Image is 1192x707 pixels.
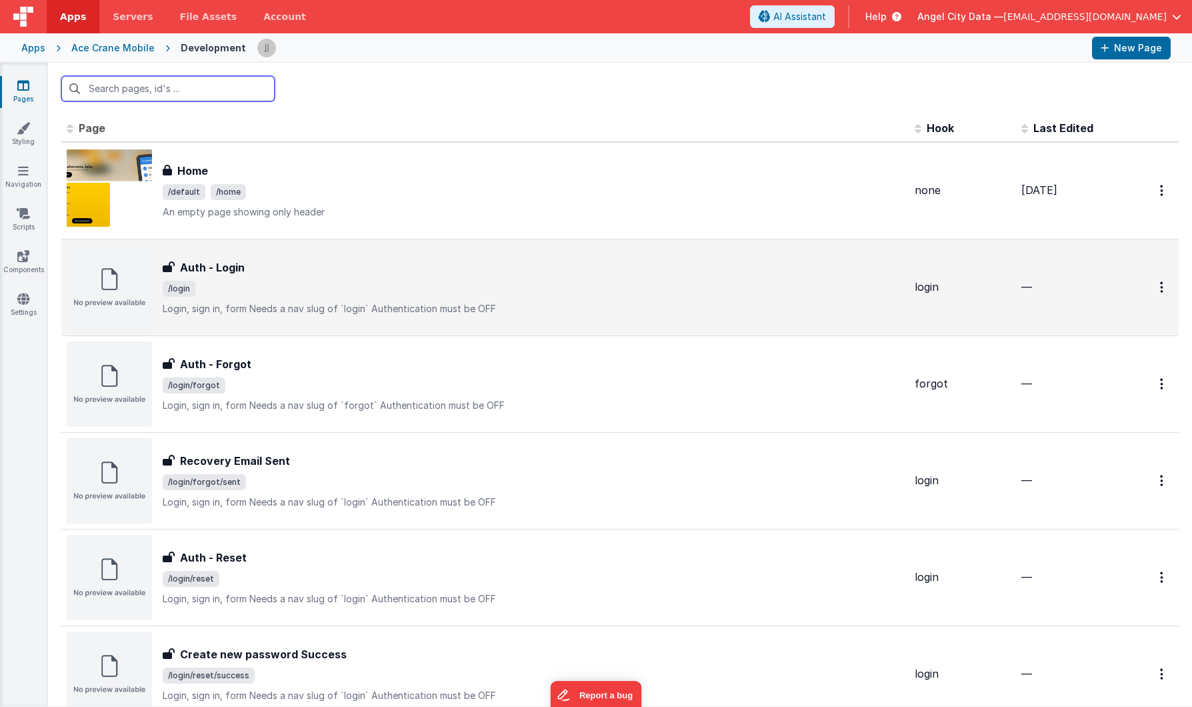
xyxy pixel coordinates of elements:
[1152,564,1173,591] button: Options
[1152,273,1173,301] button: Options
[180,453,290,469] h3: Recovery Email Sent
[915,570,1011,585] div: login
[60,10,86,23] span: Apps
[163,571,219,587] span: /login/reset
[915,473,1011,488] div: login
[1021,570,1032,584] span: —
[211,184,246,200] span: /home
[163,668,255,684] span: /login/reset/success
[1021,183,1057,197] span: [DATE]
[1021,280,1032,293] span: —
[163,378,225,394] span: /login/forgot
[915,376,1011,392] div: forgot
[163,205,904,219] p: An empty page showing only header
[257,39,276,57] img: a41cce6c0a0b39deac5cad64cb9bd16a
[1152,177,1173,204] button: Options
[163,399,904,412] p: Login, sign in, form Needs a nav slug of `forgot` Authentication must be OFF
[163,496,904,509] p: Login, sign in, form Needs a nav slug of `login` Authentication must be OFF
[1092,37,1171,59] button: New Page
[163,184,205,200] span: /default
[917,10,1003,23] span: Angel City Data —
[1152,467,1173,494] button: Options
[773,10,826,23] span: AI Assistant
[163,689,904,702] p: Login, sign in, form Needs a nav slug of `login` Authentication must be OFF
[163,281,195,297] span: /login
[180,356,251,372] h3: Auth - Forgot
[79,121,105,135] span: Page
[1003,10,1167,23] span: [EMAIL_ADDRESS][DOMAIN_NAME]
[1021,474,1032,487] span: —
[865,10,887,23] span: Help
[180,10,237,23] span: File Assets
[915,666,1011,682] div: login
[1152,370,1173,398] button: Options
[177,163,208,179] h3: Home
[180,646,347,662] h3: Create new password Success
[61,76,275,101] input: Search pages, id's ...
[21,41,45,55] div: Apps
[927,121,954,135] span: Hook
[163,474,246,490] span: /login/forgot/sent
[163,302,904,315] p: Login, sign in, form Needs a nav slug of `login` Authentication must be OFF
[181,41,246,55] div: Development
[917,10,1181,23] button: Angel City Data — [EMAIL_ADDRESS][DOMAIN_NAME]
[1033,121,1093,135] span: Last Edited
[180,550,247,566] h3: Auth - Reset
[71,41,155,55] div: Ace Crane Mobile
[915,279,1011,295] div: login
[750,5,835,28] button: AI Assistant
[113,10,153,23] span: Servers
[1152,660,1173,688] button: Options
[163,592,904,606] p: Login, sign in, form Needs a nav slug of `login` Authentication must be OFF
[1021,377,1032,390] span: —
[1021,667,1032,680] span: —
[180,259,245,275] h3: Auth - Login
[915,183,1011,198] div: none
